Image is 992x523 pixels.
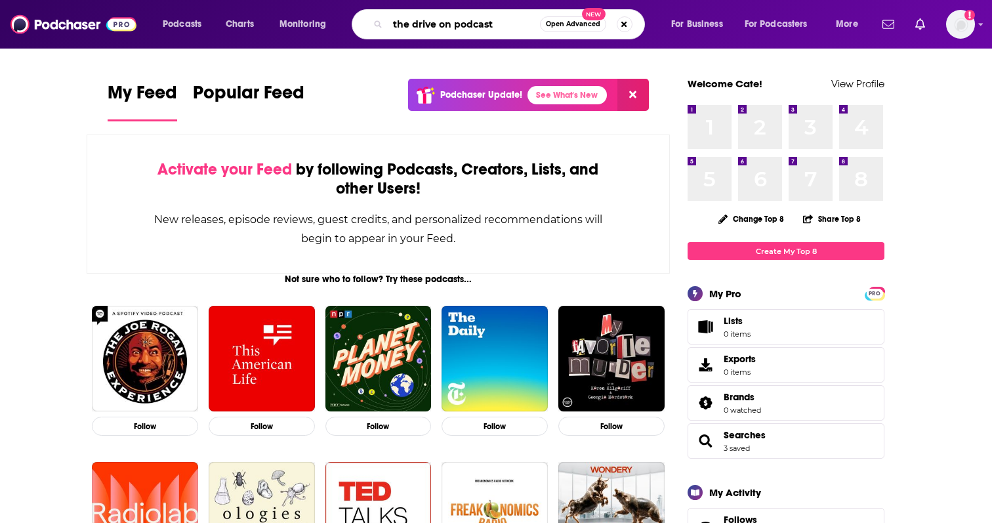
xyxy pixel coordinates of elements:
img: My Favorite Murder with Karen Kilgariff and Georgia Hardstark [558,306,665,412]
button: Follow [92,417,198,436]
span: PRO [867,289,882,299]
span: Brands [724,391,754,403]
span: Activate your Feed [157,159,292,179]
span: For Podcasters [745,15,808,33]
div: Not sure who to follow? Try these podcasts... [87,274,670,285]
span: Open Advanced [546,21,600,28]
span: Logged in as catefess [946,10,975,39]
a: My Feed [108,81,177,121]
span: Searches [688,423,884,459]
span: Brands [688,385,884,421]
span: New [582,8,606,20]
a: Exports [688,347,884,383]
a: 0 watched [724,406,761,415]
a: Welcome Cate! [688,77,762,90]
div: My Activity [709,486,761,499]
input: Search podcasts, credits, & more... [388,14,540,35]
div: My Pro [709,287,741,300]
button: Share Top 8 [802,206,861,232]
a: Show notifications dropdown [910,13,930,35]
button: open menu [827,14,875,35]
a: Searches [692,432,718,450]
span: Exports [724,353,756,365]
button: Open AdvancedNew [540,16,606,32]
p: Podchaser Update! [440,89,522,100]
a: See What's New [527,86,607,104]
span: Lists [724,315,743,327]
div: by following Podcasts, Creators, Lists, and other Users! [153,160,604,198]
span: Lists [724,315,751,327]
span: Charts [226,15,254,33]
div: New releases, episode reviews, guest credits, and personalized recommendations will begin to appe... [153,210,604,248]
button: open menu [736,14,827,35]
svg: Add a profile image [964,10,975,20]
span: 0 items [724,329,751,339]
img: Planet Money [325,306,432,412]
span: Lists [692,318,718,336]
a: Charts [217,14,262,35]
button: open menu [662,14,739,35]
img: User Profile [946,10,975,39]
a: Show notifications dropdown [877,13,899,35]
span: Monitoring [279,15,326,33]
span: Podcasts [163,15,201,33]
div: Search podcasts, credits, & more... [364,9,657,39]
img: This American Life [209,306,315,412]
a: Brands [692,394,718,412]
a: PRO [867,288,882,298]
span: My Feed [108,81,177,112]
a: Create My Top 8 [688,242,884,260]
img: The Daily [442,306,548,412]
button: Show profile menu [946,10,975,39]
a: Lists [688,309,884,345]
span: More [836,15,858,33]
span: Popular Feed [193,81,304,112]
img: The Joe Rogan Experience [92,306,198,412]
span: Exports [692,356,718,374]
button: open menu [154,14,218,35]
img: Podchaser - Follow, Share and Rate Podcasts [10,12,136,37]
a: View Profile [831,77,884,90]
button: Follow [209,417,315,436]
span: 0 items [724,367,756,377]
button: Follow [558,417,665,436]
button: Change Top 8 [711,211,792,227]
a: Searches [724,429,766,441]
a: 3 saved [724,444,750,453]
button: Follow [325,417,432,436]
button: Follow [442,417,548,436]
button: open menu [270,14,343,35]
a: Brands [724,391,761,403]
a: Popular Feed [193,81,304,121]
span: For Business [671,15,723,33]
